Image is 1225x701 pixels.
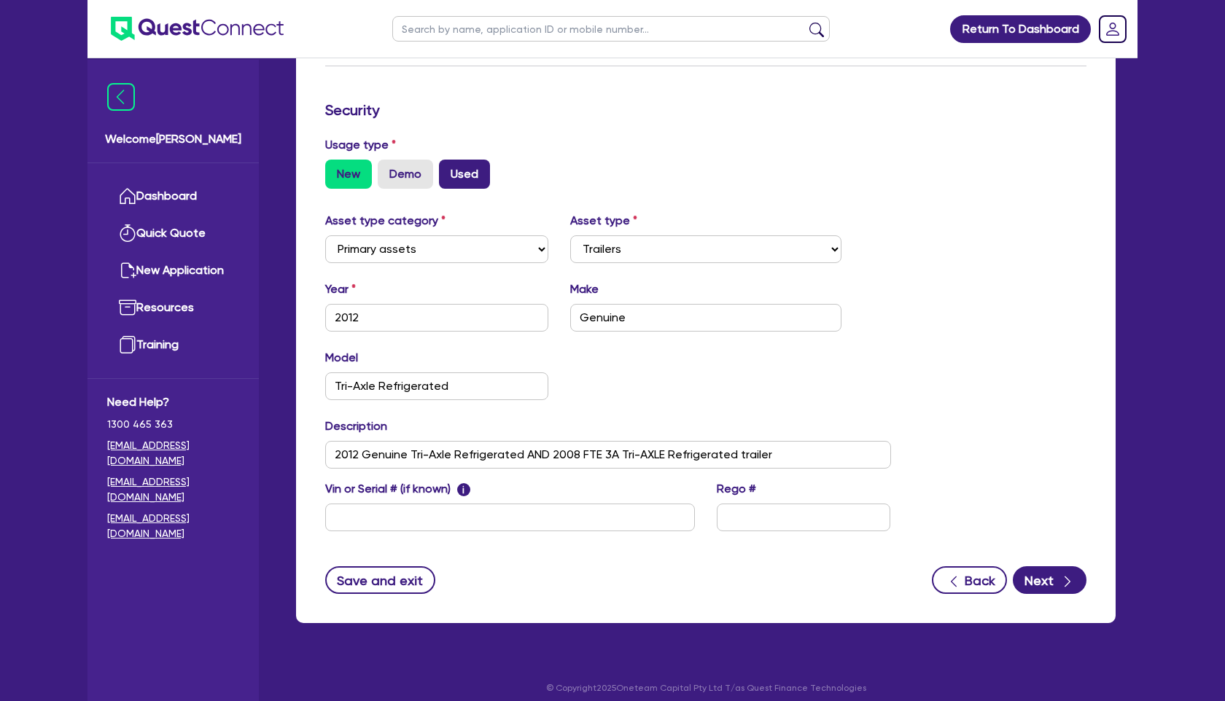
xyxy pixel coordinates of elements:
[119,336,136,353] img: training
[107,438,239,469] a: [EMAIL_ADDRESS][DOMAIN_NAME]
[392,16,830,42] input: Search by name, application ID or mobile number...
[439,160,490,189] label: Used
[325,566,435,594] button: Save and exit
[111,17,284,41] img: quest-connect-logo-blue
[107,252,239,289] a: New Application
[107,417,239,432] span: 1300 465 363
[570,212,637,230] label: Asset type
[119,224,136,242] img: quick-quote
[107,83,135,111] img: icon-menu-close
[107,215,239,252] a: Quick Quote
[107,511,239,541] a: [EMAIL_ADDRESS][DOMAIN_NAME]
[119,262,136,279] img: new-application
[457,483,470,496] span: i
[105,130,241,148] span: Welcome [PERSON_NAME]
[325,136,396,154] label: Usage type
[325,418,387,435] label: Description
[325,212,446,230] label: Asset type category
[325,349,358,367] label: Model
[107,289,239,326] a: Resources
[717,480,756,498] label: Rego #
[107,326,239,364] a: Training
[107,474,239,505] a: [EMAIL_ADDRESS][DOMAIN_NAME]
[570,281,599,298] label: Make
[325,480,470,498] label: Vin or Serial # (if known)
[325,160,372,189] label: New
[378,160,433,189] label: Demo
[119,299,136,316] img: resources
[107,393,239,411] span: Need Help?
[286,681,1126,694] p: © Copyright 2025 Oneteam Capital Pty Ltd T/as Quest Finance Technologies
[1013,566,1086,594] button: Next
[932,566,1007,594] button: Back
[107,178,239,215] a: Dashboard
[325,281,356,298] label: Year
[1094,10,1132,48] a: Dropdown toggle
[950,15,1091,43] a: Return To Dashboard
[325,101,1086,119] h3: Security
